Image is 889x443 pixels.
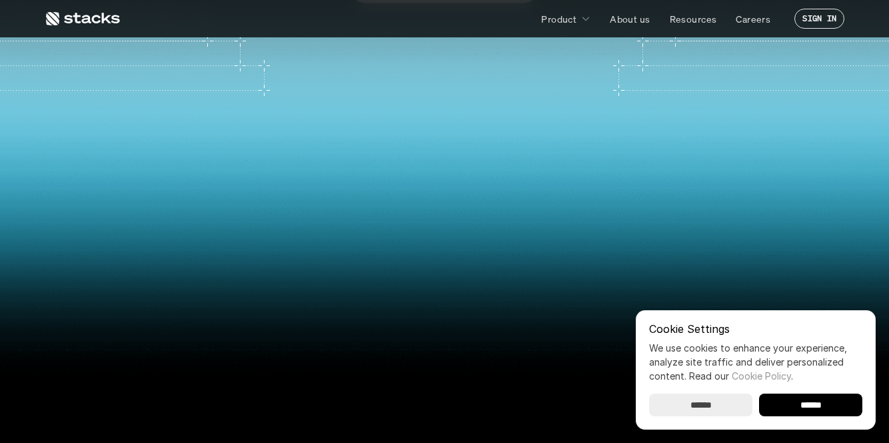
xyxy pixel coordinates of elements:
span: Read our . [689,370,793,382]
a: SIGN IN [794,9,844,29]
a: Careers [728,7,778,31]
a: About us [602,7,658,31]
p: We use cookies to enhance your experience, analyze site traffic and deliver personalized content. [649,341,862,383]
p: Cookie Settings [649,324,862,334]
p: About us [610,12,650,26]
p: SIGN IN [802,14,836,23]
p: Resources [670,12,717,26]
a: Cookie Policy [732,370,791,382]
a: Resources [662,7,725,31]
p: Careers [736,12,770,26]
p: Product [541,12,576,26]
